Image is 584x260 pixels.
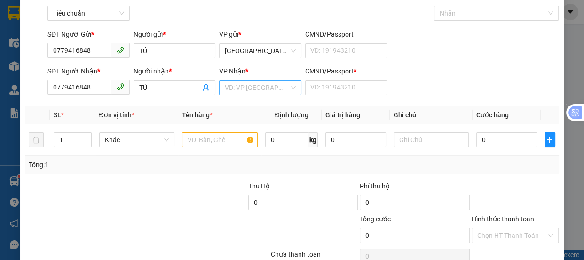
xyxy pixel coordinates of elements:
span: VP Nhận [219,67,245,75]
input: VD: Bàn, Ghế [182,132,258,147]
span: plus [545,136,555,144]
span: Tiêu chuẩn [53,6,124,20]
div: [GEOGRAPHIC_DATA] [8,8,103,29]
div: CMND/Passport [305,66,387,76]
span: Cước hàng [476,111,509,119]
div: SĐT Người Nhận [47,66,130,76]
span: Định lượng [275,111,308,119]
span: Gửi: [8,8,23,18]
div: VP gửi [219,29,301,40]
div: A [110,54,205,65]
span: Khác [105,133,169,147]
div: [GEOGRAPHIC_DATA] [110,8,205,29]
input: 0 [325,132,386,147]
span: Nhận: [110,8,133,18]
div: 0337253267 [110,41,205,54]
th: Ghi chú [390,106,473,124]
div: CMND/Passport [305,29,387,40]
div: Tổng: 1 [29,160,226,170]
span: Đà Lạt [225,44,296,58]
div: Người gửi [134,29,216,40]
label: Hình thức thanh toán [472,215,534,223]
span: user-add [202,84,210,91]
span: Tổng cước [360,215,391,223]
button: plus [545,132,555,147]
div: Người nhận [134,66,216,76]
button: delete [29,132,44,147]
span: SL [54,111,61,119]
span: phone [117,46,124,54]
input: Ghi Chú [394,132,469,147]
span: Thu Hộ [248,182,270,190]
div: SĐT Người Gửi [47,29,130,40]
span: phone [117,83,124,90]
div: 0865070496 [8,41,103,54]
div: KIỀU LOAN [8,29,103,41]
span: Giá trị hàng [325,111,360,119]
div: Phí thu hộ [360,181,469,195]
div: THÙY [110,29,205,41]
span: Đơn vị tính [99,111,134,119]
span: kg [308,132,318,147]
span: Tên hàng [182,111,213,119]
